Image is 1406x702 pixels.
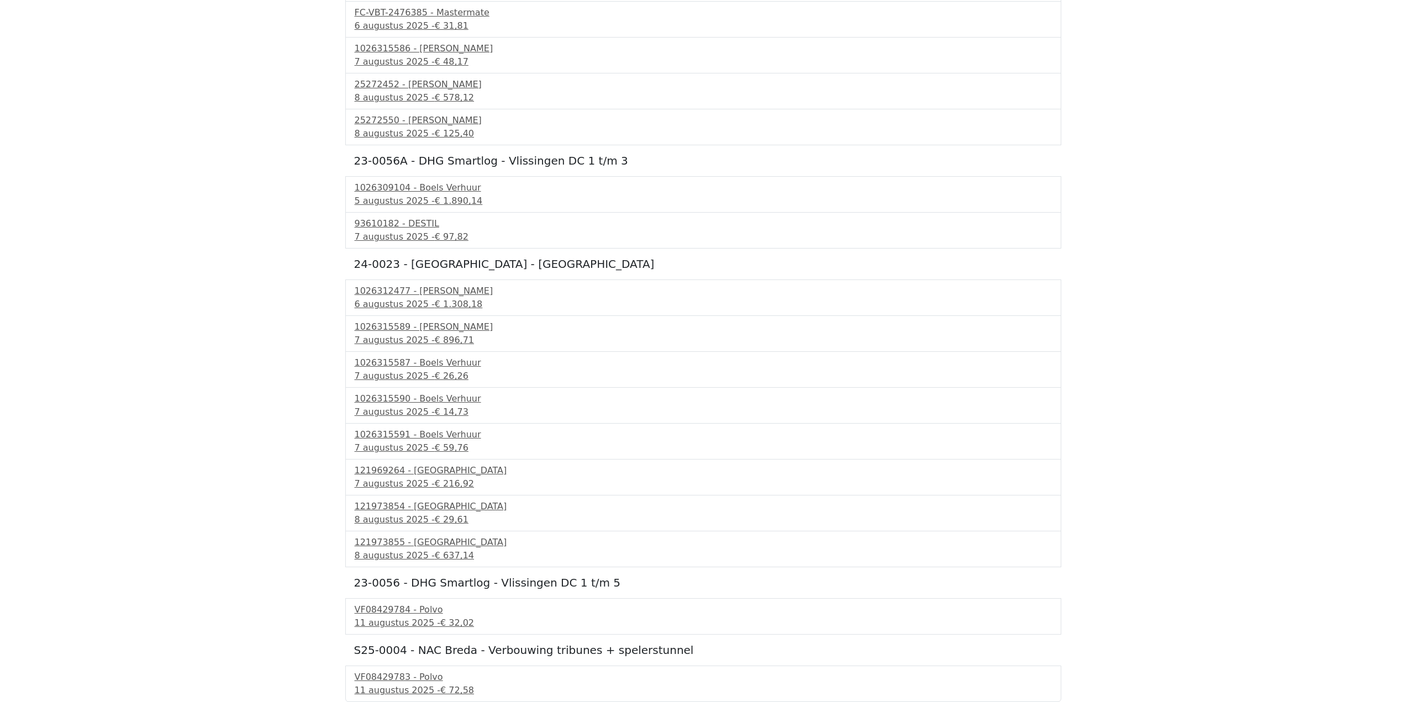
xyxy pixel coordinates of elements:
[435,442,468,453] span: € 59,76
[355,217,1052,244] a: 93610182 - DESTIL7 augustus 2025 -€ 97,82
[355,500,1052,513] div: 121973854 - [GEOGRAPHIC_DATA]
[355,536,1052,562] a: 121973855 - [GEOGRAPHIC_DATA]8 augustus 2025 -€ 637,14
[355,464,1052,490] a: 121969264 - [GEOGRAPHIC_DATA]7 augustus 2025 -€ 216,92
[354,576,1052,589] h5: 23-0056 - DHG Smartlog - Vlissingen DC 1 t/m 5
[355,477,1052,490] div: 7 augustus 2025 -
[355,428,1052,441] div: 1026315591 - Boels Verhuur
[435,550,474,561] span: € 637,14
[355,356,1052,383] a: 1026315587 - Boels Verhuur7 augustus 2025 -€ 26,26
[355,55,1052,68] div: 7 augustus 2025 -
[435,407,468,417] span: € 14,73
[355,671,1052,684] div: VF08429783 - Polvo
[355,114,1052,127] div: 25272550 - [PERSON_NAME]
[355,684,1052,697] div: 11 augustus 2025 -
[355,370,1052,383] div: 7 augustus 2025 -
[355,6,1052,33] a: FC-VBT-2476385 - Mastermate6 augustus 2025 -€ 31,81
[435,56,468,67] span: € 48,17
[355,42,1052,55] div: 1026315586 - [PERSON_NAME]
[355,91,1052,104] div: 8 augustus 2025 -
[355,464,1052,477] div: 121969264 - [GEOGRAPHIC_DATA]
[355,194,1052,208] div: 5 augustus 2025 -
[440,617,474,628] span: € 32,02
[355,19,1052,33] div: 6 augustus 2025 -
[355,616,1052,630] div: 11 augustus 2025 -
[435,128,474,139] span: € 125,40
[355,536,1052,549] div: 121973855 - [GEOGRAPHIC_DATA]
[355,603,1052,630] a: VF08429784 - Polvo11 augustus 2025 -€ 32,02
[355,127,1052,140] div: 8 augustus 2025 -
[355,298,1052,311] div: 6 augustus 2025 -
[355,181,1052,208] a: 1026309104 - Boels Verhuur5 augustus 2025 -€ 1.890,14
[435,20,468,31] span: € 31,81
[355,428,1052,455] a: 1026315591 - Boels Verhuur7 augustus 2025 -€ 59,76
[435,196,483,206] span: € 1.890,14
[355,230,1052,244] div: 7 augustus 2025 -
[440,685,474,695] span: € 72,58
[355,284,1052,298] div: 1026312477 - [PERSON_NAME]
[354,643,1052,657] h5: S25-0004 - NAC Breda - Verbouwing tribunes + spelerstunnel
[355,114,1052,140] a: 25272550 - [PERSON_NAME]8 augustus 2025 -€ 125,40
[355,320,1052,334] div: 1026315589 - [PERSON_NAME]
[354,257,1052,271] h5: 24-0023 - [GEOGRAPHIC_DATA] - [GEOGRAPHIC_DATA]
[355,284,1052,311] a: 1026312477 - [PERSON_NAME]6 augustus 2025 -€ 1.308,18
[355,42,1052,68] a: 1026315586 - [PERSON_NAME]7 augustus 2025 -€ 48,17
[355,356,1052,370] div: 1026315587 - Boels Verhuur
[355,181,1052,194] div: 1026309104 - Boels Verhuur
[355,513,1052,526] div: 8 augustus 2025 -
[355,78,1052,104] a: 25272452 - [PERSON_NAME]8 augustus 2025 -€ 578,12
[435,335,474,345] span: € 896,71
[355,217,1052,230] div: 93610182 - DESTIL
[354,154,1052,167] h5: 23-0056A - DHG Smartlog - Vlissingen DC 1 t/m 3
[355,320,1052,347] a: 1026315589 - [PERSON_NAME]7 augustus 2025 -€ 896,71
[355,603,1052,616] div: VF08429784 - Polvo
[355,441,1052,455] div: 7 augustus 2025 -
[355,334,1052,347] div: 7 augustus 2025 -
[435,231,468,242] span: € 97,82
[435,299,483,309] span: € 1.308,18
[435,371,468,381] span: € 26,26
[355,671,1052,697] a: VF08429783 - Polvo11 augustus 2025 -€ 72,58
[355,392,1052,419] a: 1026315590 - Boels Verhuur7 augustus 2025 -€ 14,73
[355,549,1052,562] div: 8 augustus 2025 -
[355,78,1052,91] div: 25272452 - [PERSON_NAME]
[355,405,1052,419] div: 7 augustus 2025 -
[435,92,474,103] span: € 578,12
[435,478,474,489] span: € 216,92
[355,500,1052,526] a: 121973854 - [GEOGRAPHIC_DATA]8 augustus 2025 -€ 29,61
[435,514,468,525] span: € 29,61
[355,392,1052,405] div: 1026315590 - Boels Verhuur
[355,6,1052,19] div: FC-VBT-2476385 - Mastermate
